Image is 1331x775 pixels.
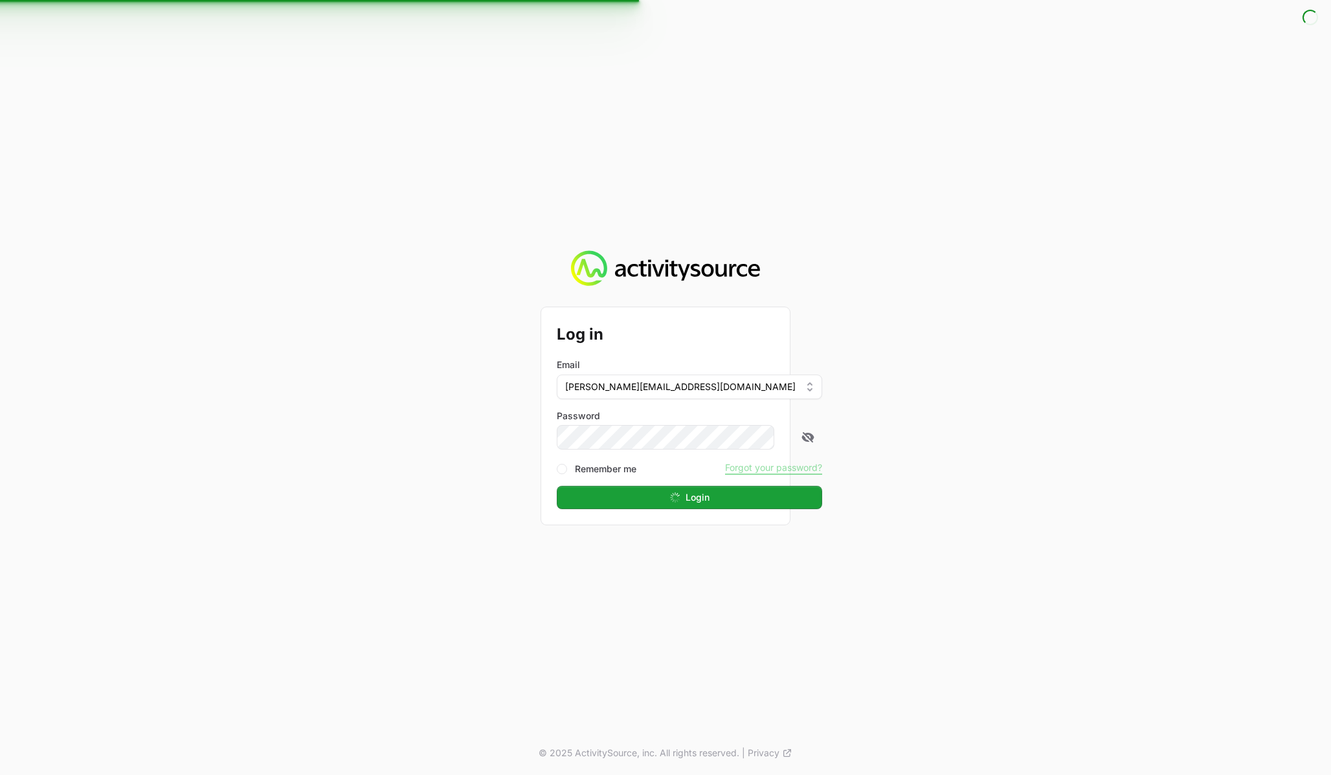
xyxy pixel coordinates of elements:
[565,380,796,393] span: [PERSON_NAME][EMAIL_ADDRESS][DOMAIN_NAME]
[557,486,822,509] button: Login
[571,250,759,287] img: Activity Source
[539,747,739,759] p: © 2025 ActivitySource, inc. All rights reserved.
[557,409,822,422] label: Password
[686,490,710,505] span: Login
[557,375,822,399] button: [PERSON_NAME][EMAIL_ADDRESS][DOMAIN_NAME]
[748,747,792,759] a: Privacy
[557,358,580,371] label: Email
[557,323,822,346] h2: Log in
[742,747,745,759] span: |
[575,463,636,475] label: Remember me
